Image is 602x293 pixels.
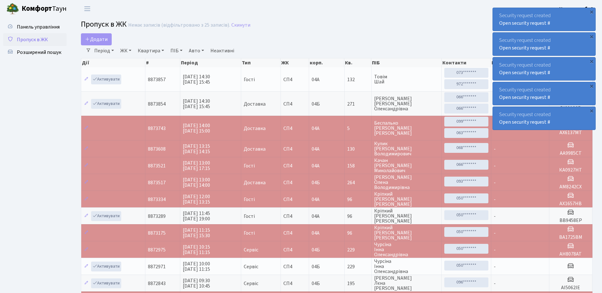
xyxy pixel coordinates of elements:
span: 8873289 [148,213,166,220]
h5: ВВ9458ЕР [552,218,590,224]
th: ПІБ [371,58,442,67]
div: Немає записів (відфільтровано з 25 записів). [128,22,230,28]
span: 04А [312,230,320,237]
span: [PERSON_NAME] Лєна [PERSON_NAME] [374,276,439,291]
span: 8873517 [148,179,166,186]
span: Доставка [244,101,266,107]
span: 04Б [312,246,320,253]
span: 8873743 [148,125,166,132]
th: Кв. [344,58,371,67]
span: 96 [347,214,369,219]
span: 195 [347,281,369,286]
span: Кріпкий [PERSON_NAME] [PERSON_NAME] [374,225,439,240]
a: Open security request # [499,44,550,51]
span: 04Б [312,263,320,270]
span: СП4 [283,231,307,236]
span: [DATE] 09:30 [DATE] 10:45 [183,277,210,290]
span: [DATE] 13:00 [DATE] 17:15 [183,160,210,172]
th: Період [180,58,241,67]
span: СП4 [283,281,307,286]
span: 130 [347,146,369,152]
span: СП4 [283,146,307,152]
th: Дії [81,58,145,67]
span: Гості [244,231,255,236]
span: Доставка [244,146,266,152]
h5: КА0927НТ [552,167,590,173]
a: Неактивні [208,45,237,56]
span: - [494,162,496,169]
a: Панель управління [3,21,67,33]
span: Чурсіна Інна Олександрівна [374,259,439,274]
a: Open security request # [499,20,550,27]
span: 04А [312,196,320,203]
span: 04А [312,146,320,153]
a: Активувати [91,278,121,288]
span: - [494,179,496,186]
a: Активувати [91,211,121,221]
span: Беспалько [PERSON_NAME] [PERSON_NAME] [374,120,439,136]
a: Авто [186,45,207,56]
span: Додати [85,36,108,43]
span: Товім Шай [374,74,439,84]
span: 04А [312,125,320,132]
span: Сервіс [244,281,258,286]
span: [DATE] 14:30 [DATE] 15:45 [183,98,210,110]
span: - [494,246,496,253]
span: Гості [244,197,255,202]
div: Security request created [493,8,595,31]
span: СП4 [283,214,307,219]
div: × [588,33,595,40]
span: 8873608 [148,146,166,153]
span: Гості [244,163,255,168]
span: Доставка [244,126,266,131]
b: Консьєрж б. 4. [559,5,594,12]
span: Гості [244,77,255,82]
span: [PERSON_NAME] Олена Володимирівна [374,175,439,190]
span: СП4 [283,101,307,107]
a: Квартира [135,45,167,56]
b: Комфорт [22,3,52,14]
span: [DATE] 12:00 [DATE] 13:15 [183,193,210,205]
span: Таун [22,3,67,14]
th: # [145,58,180,67]
span: 96 [347,197,369,202]
span: [DATE] 13:00 [DATE] 14:00 [183,176,210,189]
span: [DATE] 11:15 [DATE] 15:30 [183,227,210,239]
span: Кріпкий [PERSON_NAME] [PERSON_NAME] [374,192,439,207]
span: 229 [347,264,369,269]
span: Кулик [PERSON_NAME] Володимирович [374,141,439,156]
span: Сервіс [244,247,258,252]
span: СП4 [283,163,307,168]
h5: АХ1657НВ [552,201,590,207]
span: 04Б [312,280,320,287]
span: 132 [347,77,369,82]
div: Security request created [493,57,595,80]
span: Розширений пошук [17,49,61,56]
th: корп. [309,58,344,67]
span: СП4 [283,180,307,185]
span: Панель управління [17,23,60,30]
a: Активувати [91,99,121,109]
span: Доставка [244,180,266,185]
span: СП4 [283,77,307,82]
span: СП4 [283,126,307,131]
h5: АХ6137МТ [552,130,590,136]
span: - [494,280,496,287]
span: 8872843 [148,280,166,287]
span: 8873175 [148,230,166,237]
a: ПІБ [168,45,185,56]
span: - [494,263,496,270]
div: × [588,107,595,114]
th: ЖК [281,58,309,67]
span: 8873857 [148,76,166,83]
a: Open security request # [499,69,550,76]
span: - [494,196,496,203]
a: Активувати [91,262,121,271]
span: СП4 [283,197,307,202]
span: [DATE] 10:15 [DATE] 11:15 [183,244,210,256]
div: × [588,83,595,89]
span: 04А [312,76,320,83]
span: 8873854 [148,101,166,107]
span: СП4 [283,264,307,269]
span: - [494,230,496,237]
